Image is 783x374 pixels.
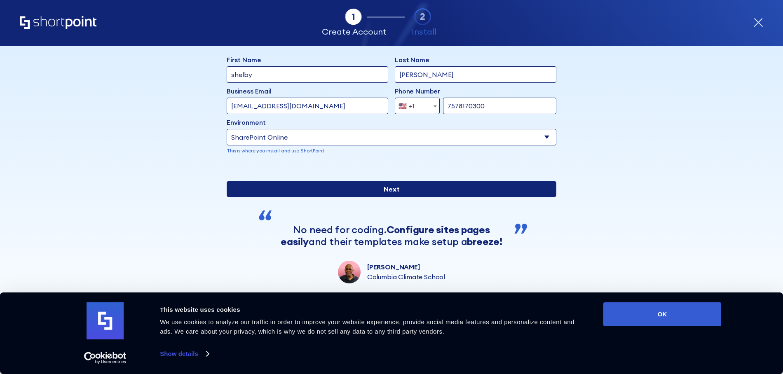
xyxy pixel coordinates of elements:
[160,305,585,315] div: This website uses cookies
[87,302,124,339] img: logo
[160,348,209,360] a: Show details
[160,318,574,335] span: We use cookies to analyze our traffic in order to improve your website experience, provide social...
[603,302,721,326] button: OK
[69,352,141,364] a: Usercentrics Cookiebot - opens in a new window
